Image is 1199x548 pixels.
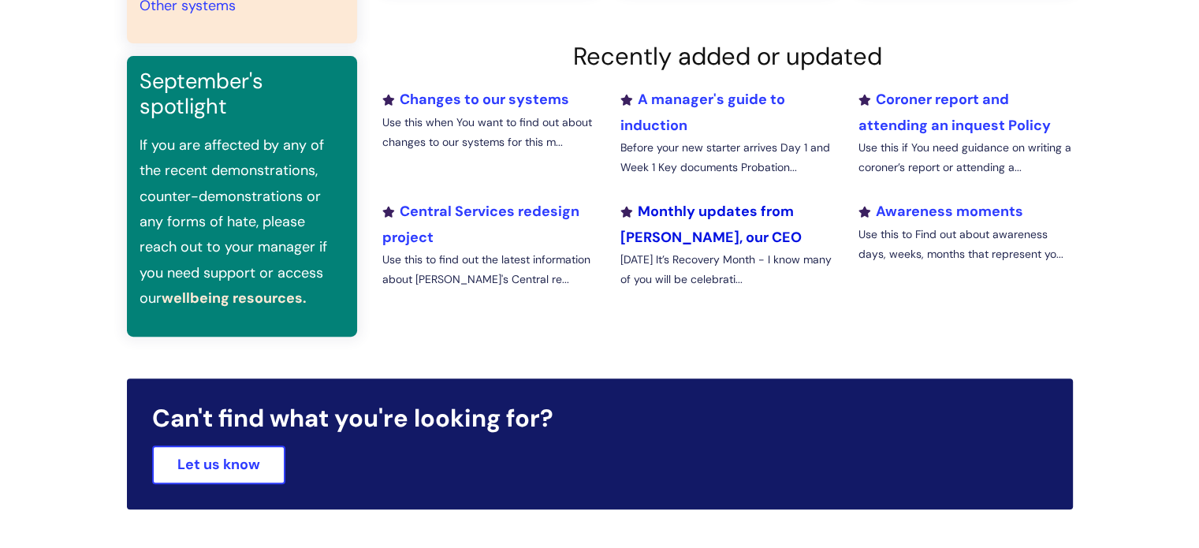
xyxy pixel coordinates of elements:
[620,202,801,246] a: Monthly updates from [PERSON_NAME], our CEO
[858,90,1050,134] a: Coroner report and attending an inquest Policy
[858,202,1022,221] a: Awareness moments
[382,42,1073,71] h2: Recently added or updated
[620,250,834,289] p: [DATE] It’s Recovery Month - I know many of you will be celebrati...
[382,250,597,289] p: Use this to find out the latest information about [PERSON_NAME]'s Central re...
[858,138,1072,177] p: Use this if You need guidance on writing a coroner’s report or attending a...
[140,69,344,120] h3: September's spotlight
[152,404,1048,433] h2: Can't find what you're looking for?
[140,132,344,311] p: If you are affected by any of the recent demonstrations, counter-demonstrations or any forms of h...
[620,90,784,134] a: A manager's guide to induction
[382,202,579,246] a: Central Services redesign project
[858,225,1072,264] p: Use this to Find out about awareness days, weeks, months that represent yo...
[382,90,569,109] a: Changes to our systems
[620,138,834,177] p: Before your new starter arrives Day 1 and Week 1 Key documents Probation...
[152,445,285,483] a: Let us know
[162,289,307,308] a: wellbeing resources.
[382,113,597,152] p: Use this when You want to find out about changes to our systems for this m...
